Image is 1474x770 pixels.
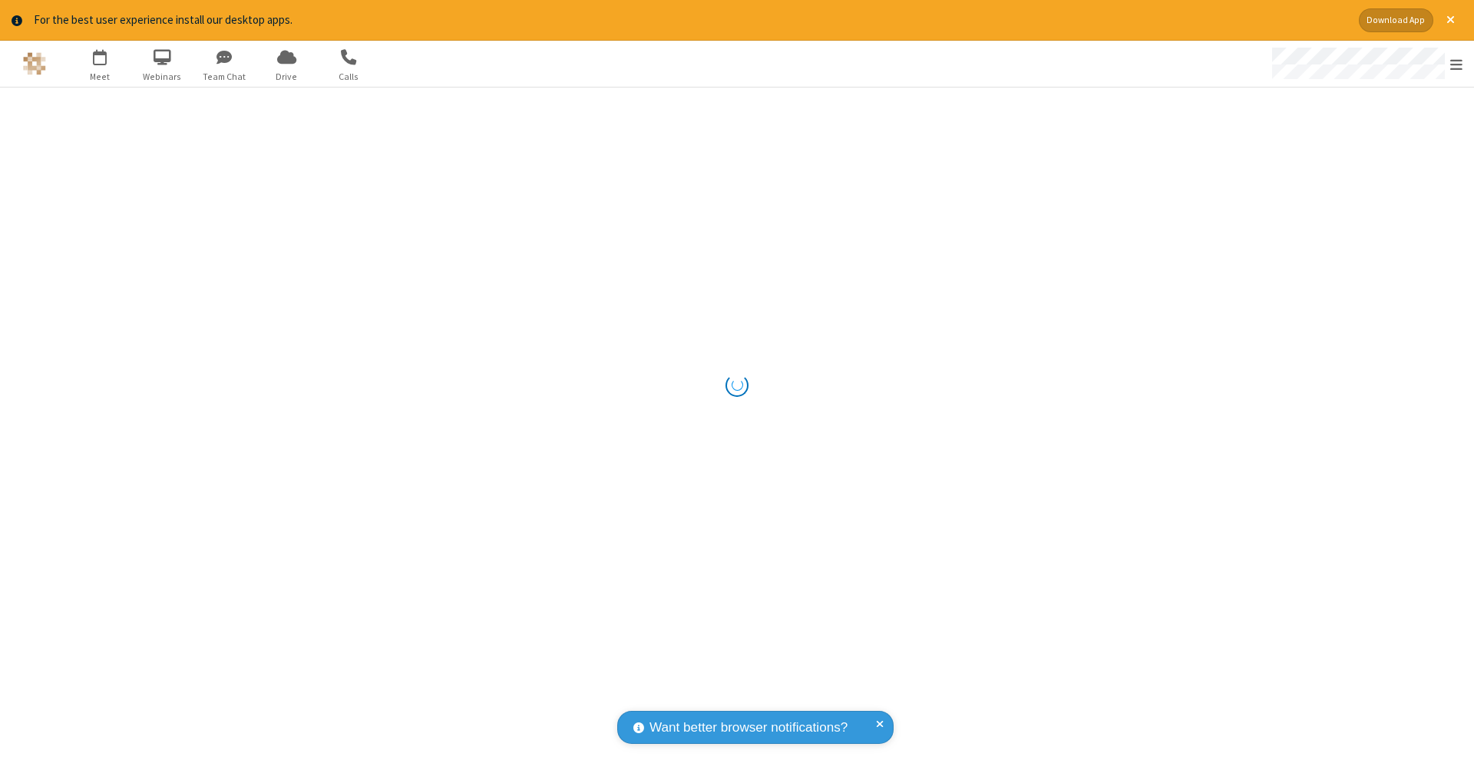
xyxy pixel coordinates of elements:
[196,70,253,84] span: Team Chat
[258,70,316,84] span: Drive
[649,718,848,738] span: Want better browser notifications?
[1258,41,1474,87] div: Open menu
[23,52,46,75] img: QA Selenium DO NOT DELETE OR CHANGE
[5,41,63,87] button: Logo
[1359,8,1433,32] button: Download App
[320,70,378,84] span: Calls
[134,70,191,84] span: Webinars
[34,12,1347,29] div: For the best user experience install our desktop apps.
[71,70,129,84] span: Meet
[1439,8,1462,32] button: Close alert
